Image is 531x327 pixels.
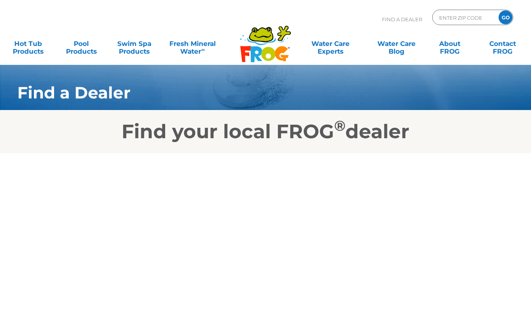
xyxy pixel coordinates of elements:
sup: ® [334,117,345,134]
sup: ∞ [201,47,205,53]
img: Frog Products Logo [236,15,295,63]
a: ContactFROG [482,36,523,51]
h2: Find your local FROG dealer [6,120,525,143]
a: Hot TubProducts [8,36,49,51]
a: Fresh MineralWater∞ [167,36,218,51]
a: Water CareBlog [376,36,417,51]
a: PoolProducts [61,36,102,51]
input: GO [499,10,512,24]
a: Swim SpaProducts [114,36,155,51]
h1: Find a Dealer [17,83,473,102]
a: AboutFROG [429,36,470,51]
p: Find A Dealer [382,10,422,29]
a: Water CareExperts [297,36,364,51]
